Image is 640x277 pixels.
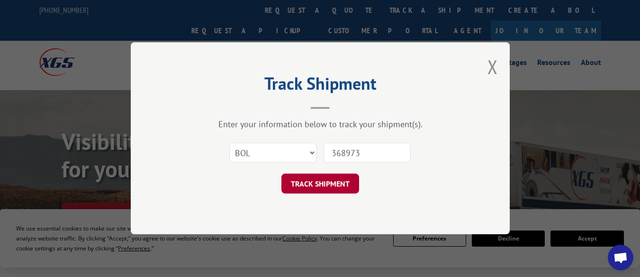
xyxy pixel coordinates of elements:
[281,174,359,194] button: TRACK SHIPMENT
[178,77,462,95] h2: Track Shipment
[324,143,411,163] input: Number(s)
[487,54,498,79] button: Close modal
[178,119,462,130] div: Enter your information below to track your shipment(s).
[608,245,633,270] div: Open chat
